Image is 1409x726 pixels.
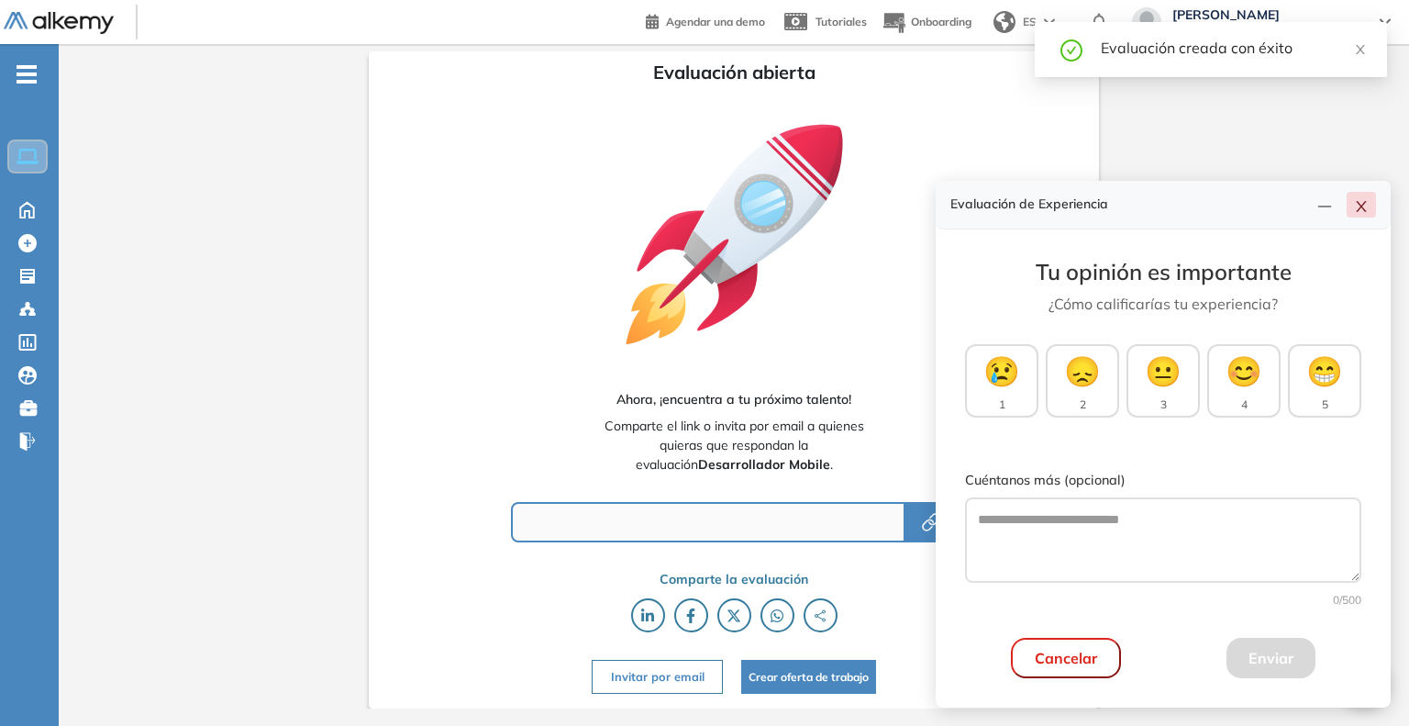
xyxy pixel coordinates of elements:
[1160,397,1167,413] span: 3
[1126,344,1200,418] button: 😐3
[1310,192,1339,218] button: line
[965,344,1038,418] button: 😢1
[660,570,808,589] span: Comparte la evaluación
[815,15,867,28] span: Tutoriales
[1172,7,1361,22] span: [PERSON_NAME]
[616,390,851,409] span: Ahora, ¡encuentra a tu próximo talento!
[1064,349,1101,393] span: 😞
[1322,397,1328,413] span: 5
[1101,37,1365,59] div: Evaluación creada con éxito
[592,660,722,694] button: Invitar por email
[965,471,1361,491] label: Cuéntanos más (opcional)
[1145,349,1182,393] span: 😐
[1046,344,1119,418] button: 😞2
[646,9,765,31] a: Agendar una demo
[965,293,1361,315] p: ¿Cómo calificarías tu experiencia?
[1226,349,1262,393] span: 😊
[1317,199,1332,214] span: line
[1080,397,1086,413] span: 2
[666,15,765,28] span: Agendar una demo
[1354,199,1369,214] span: close
[1207,344,1281,418] button: 😊4
[882,3,971,42] button: Onboarding
[1060,37,1082,61] span: check-circle
[965,592,1361,609] div: 0 /500
[698,456,830,473] b: Desarrollador Mobile
[17,73,37,76] i: -
[950,196,1310,212] h4: Evaluación de Experiencia
[1226,638,1315,678] button: Enviar
[965,259,1361,285] h3: Tu opinión es importante
[1354,43,1367,56] span: close
[1288,344,1361,418] button: 😁5
[4,12,114,35] img: Logo
[1241,397,1248,413] span: 4
[741,660,876,694] button: Crear oferta de trabajo
[1023,14,1037,30] span: ES
[999,397,1005,413] span: 1
[1011,638,1121,678] button: Cancelar
[590,417,879,475] span: Comparte el link o invita por email a quienes quieras que respondan la evaluación .
[983,349,1020,393] span: 😢
[993,11,1015,33] img: world
[911,15,971,28] span: Onboarding
[1306,349,1343,393] span: 😁
[1044,18,1055,26] img: arrow
[653,59,815,86] span: Evaluación abierta
[1347,192,1376,218] button: close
